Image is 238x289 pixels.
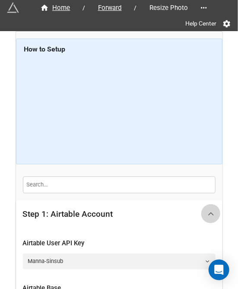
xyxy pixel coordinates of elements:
span: Resize Photo [144,3,194,13]
li: / [83,3,86,13]
a: Manna-Sinsub [23,254,216,269]
a: Forward [89,3,131,13]
b: How to Setup [24,45,65,53]
span: Forward [93,3,127,13]
div: Open Intercom Messenger [209,260,229,280]
li: / [134,3,137,13]
input: Search... [23,177,216,193]
a: Help Center [179,16,222,31]
div: Step 1: Airtable Account [23,210,113,218]
iframe: How to Resize Images on Airtable in Bulk! [24,58,214,157]
div: Airtable User API Key [23,238,216,249]
a: Home [31,3,79,13]
nav: breadcrumb [31,3,197,13]
div: Step 1: Airtable Account [16,200,222,228]
img: miniextensions-icon.73ae0678.png [7,2,19,14]
div: Home [40,3,70,13]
